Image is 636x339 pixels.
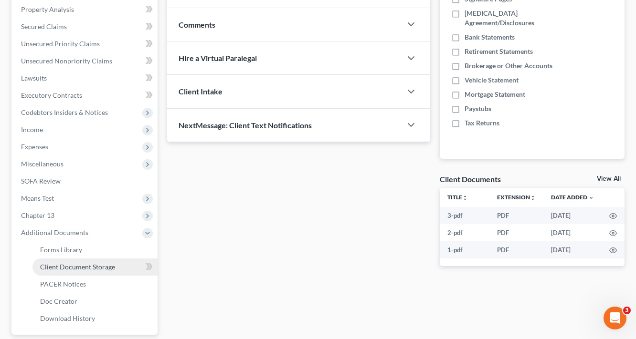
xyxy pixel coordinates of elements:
[21,40,100,48] span: Unsecured Priority Claims
[21,228,88,236] span: Additional Documents
[21,194,54,202] span: Means Test
[179,121,312,130] span: NextMessage: Client Text Notifications
[21,22,67,31] span: Secured Claims
[543,241,602,258] td: [DATE]
[21,125,43,134] span: Income
[597,175,621,182] a: View All
[40,246,82,254] span: Forms Library
[32,276,158,293] a: PACER Notices
[623,307,631,314] span: 3
[13,1,158,18] a: Property Analysis
[465,47,533,56] span: Retirement Statements
[32,241,158,258] a: Forms Library
[40,263,115,271] span: Client Document Storage
[179,20,215,29] span: Comments
[465,75,519,85] span: Vehicle Statement
[440,174,501,184] div: Client Documents
[21,177,61,185] span: SOFA Review
[465,9,571,28] span: [MEDICAL_DATA] Agreement/Disclosures
[40,297,77,305] span: Doc Creator
[462,195,468,201] i: unfold_more
[13,173,158,190] a: SOFA Review
[530,195,536,201] i: unfold_more
[551,194,594,201] a: Date Added expand_more
[21,5,74,13] span: Property Analysis
[13,52,158,70] a: Unsecured Nonpriority Claims
[543,224,602,241] td: [DATE]
[543,207,602,224] td: [DATE]
[32,310,158,327] a: Download History
[465,90,525,99] span: Mortgage Statement
[40,280,86,288] span: PACER Notices
[489,224,543,241] td: PDF
[604,307,626,329] iframe: Intercom live chat
[588,195,594,201] i: expand_more
[21,91,82,99] span: Executory Contracts
[489,241,543,258] td: PDF
[465,104,491,113] span: Paystubs
[179,53,257,62] span: Hire a Virtual Paralegal
[465,118,499,128] span: Tax Returns
[32,258,158,276] a: Client Document Storage
[489,207,543,224] td: PDF
[21,74,47,82] span: Lawsuits
[440,207,490,224] td: 3-pdf
[447,194,468,201] a: Titleunfold_more
[465,61,552,71] span: Brokerage or Other Accounts
[13,35,158,52] a: Unsecured Priority Claims
[21,160,64,168] span: Miscellaneous
[440,224,490,241] td: 2-pdf
[465,32,515,42] span: Bank Statements
[440,241,490,258] td: 1-pdf
[13,70,158,87] a: Lawsuits
[32,293,158,310] a: Doc Creator
[497,194,536,201] a: Extensionunfold_more
[21,108,108,116] span: Codebtors Insiders & Notices
[21,57,112,65] span: Unsecured Nonpriority Claims
[179,87,223,96] span: Client Intake
[21,143,48,151] span: Expenses
[40,314,95,322] span: Download History
[13,87,158,104] a: Executory Contracts
[21,211,54,219] span: Chapter 13
[13,18,158,35] a: Secured Claims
